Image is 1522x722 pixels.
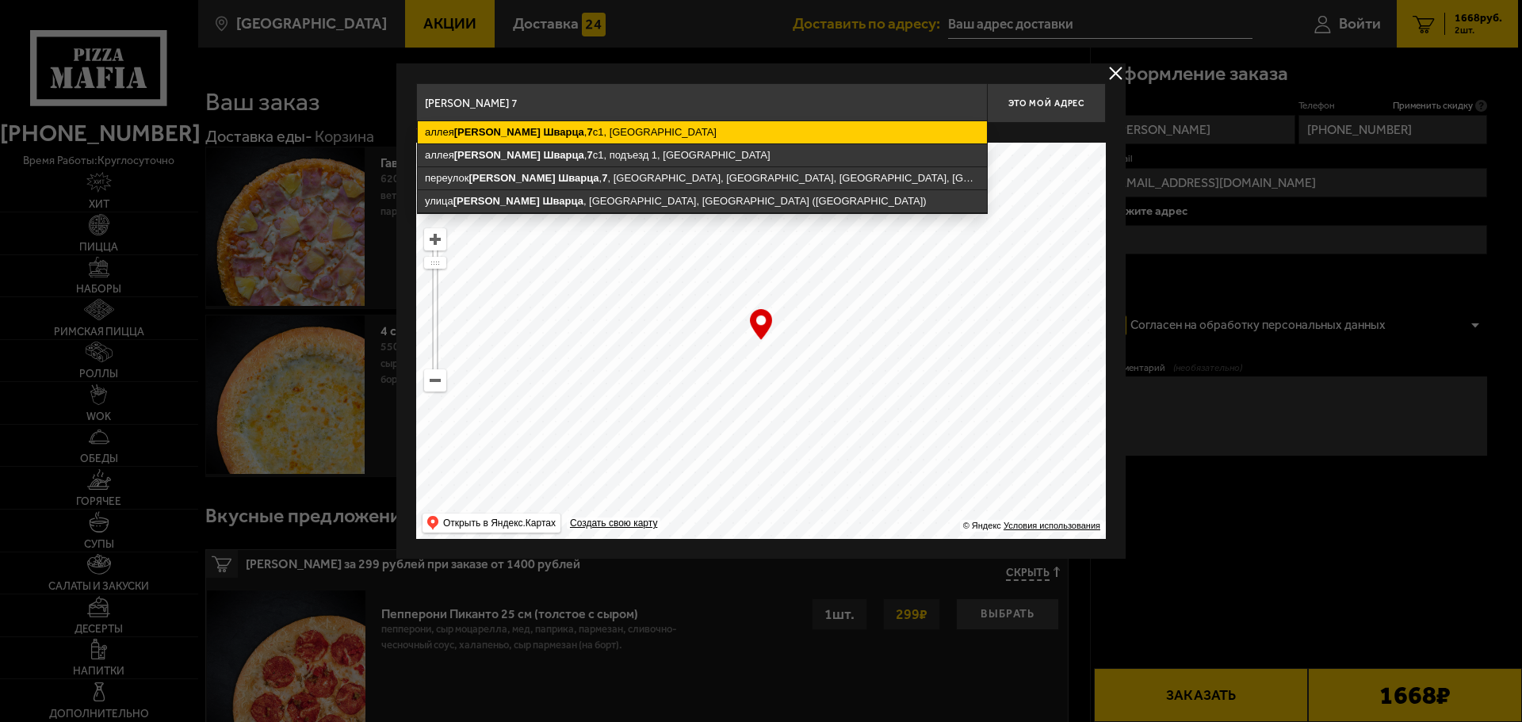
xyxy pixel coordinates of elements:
[443,514,556,533] ymaps: Открыть в Яндекс.Картах
[418,190,987,212] ymaps: улица , [GEOGRAPHIC_DATA], [GEOGRAPHIC_DATA] ([GEOGRAPHIC_DATA])
[418,144,987,166] ymaps: аллея , с1, подъезд 1, [GEOGRAPHIC_DATA]
[602,172,607,184] ymaps: 7
[567,518,660,529] a: Создать свою карту
[587,149,592,161] ymaps: 7
[543,149,583,161] ymaps: Шварца
[1008,98,1084,109] span: Это мой адрес
[416,83,987,123] input: Введите адрес доставки
[542,195,583,207] ymaps: Шварца
[1106,63,1126,83] button: delivery type
[453,195,540,207] ymaps: [PERSON_NAME]
[416,127,640,139] p: Укажите дом на карте или в поле ввода
[587,126,592,138] ymaps: 7
[423,514,560,533] ymaps: Открыть в Яндекс.Картах
[963,521,1001,530] ymaps: © Яндекс
[454,126,541,138] ymaps: [PERSON_NAME]
[558,172,598,184] ymaps: Шварца
[418,121,987,143] ymaps: аллея , с1, [GEOGRAPHIC_DATA]
[418,167,987,189] ymaps: переулок , , [GEOGRAPHIC_DATA], [GEOGRAPHIC_DATA], [GEOGRAPHIC_DATA], [GEOGRAPHIC_DATA]
[1004,521,1100,530] a: Условия использования
[468,172,555,184] ymaps: [PERSON_NAME]
[454,149,541,161] ymaps: [PERSON_NAME]
[543,126,583,138] ymaps: Шварца
[987,83,1106,123] button: Это мой адрес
